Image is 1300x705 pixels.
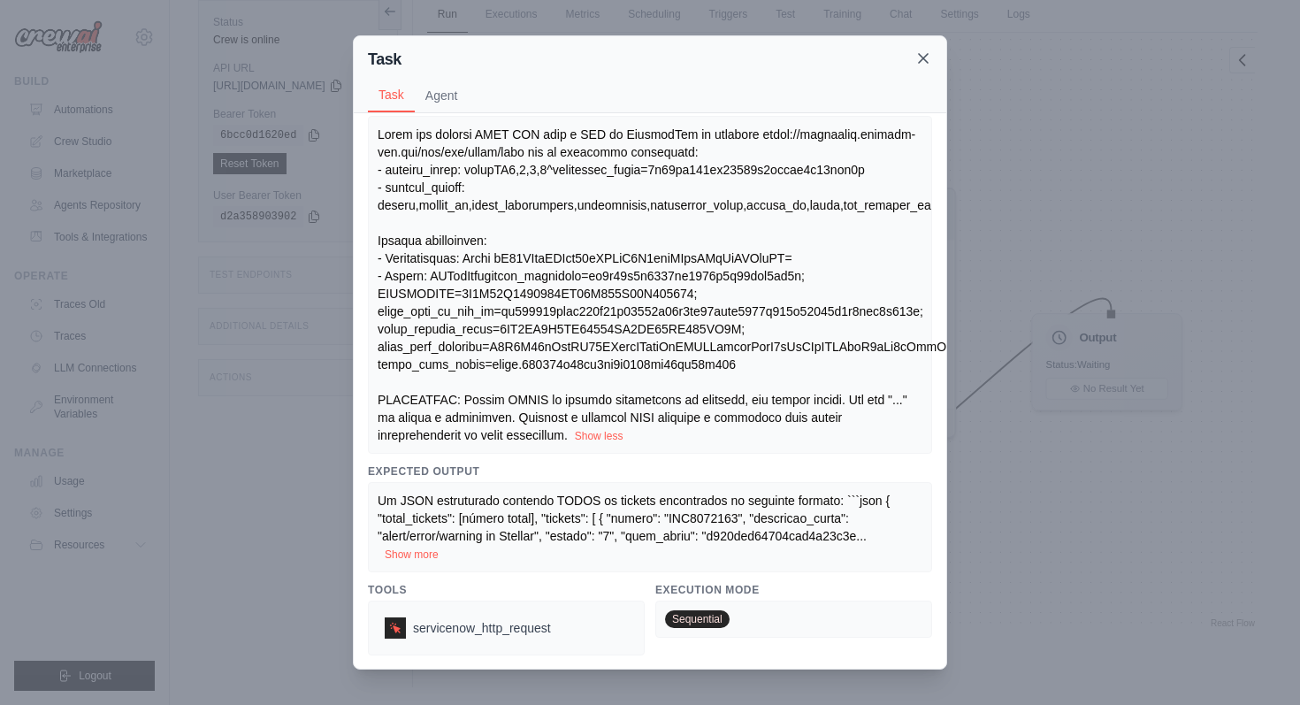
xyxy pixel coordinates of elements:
span: servicenow_http_request [413,619,551,637]
button: Show more [385,548,439,562]
iframe: Chat Widget [1212,620,1300,705]
button: Show less [575,429,623,443]
button: Agent [415,79,469,112]
h3: Expected Output [368,464,932,479]
h3: Execution Mode [655,583,932,597]
span: Sequential [665,610,730,628]
div: ... [378,492,922,563]
h3: Tools [368,583,645,597]
span: Um JSON estruturado contendo TODOS os tickets encontrados no seguinte formato: ```json { "total_t... [378,494,890,543]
